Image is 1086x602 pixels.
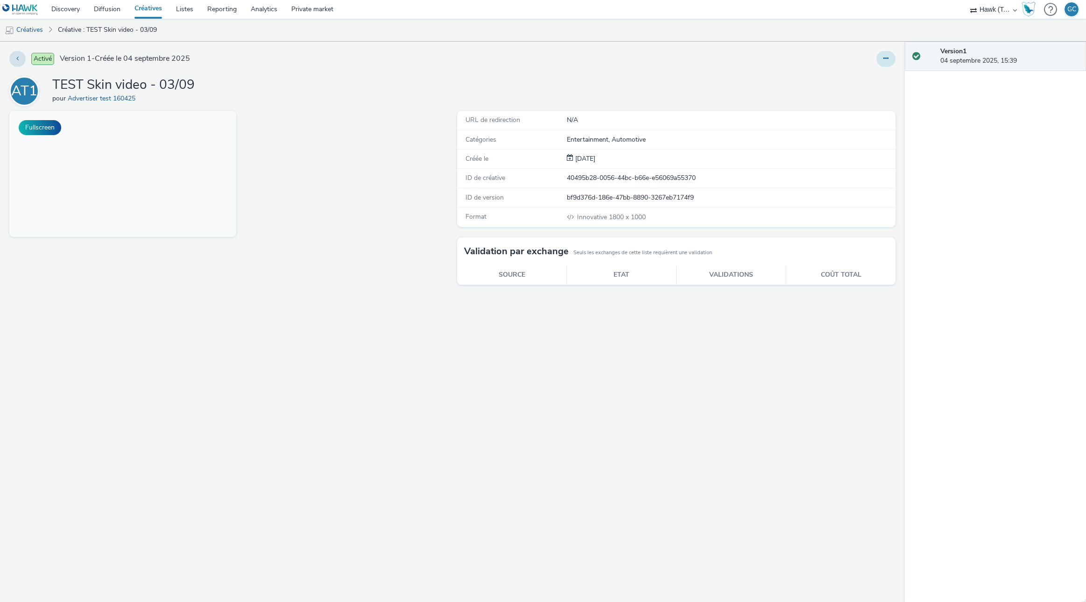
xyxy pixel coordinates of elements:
div: 04 septembre 2025, 15:39 [940,47,1079,66]
div: Création 04 septembre 2025, 15:39 [573,154,595,164]
img: undefined Logo [2,4,38,15]
img: mobile [5,26,14,35]
span: ID de version [465,193,504,202]
th: Validations [677,265,786,285]
div: bf9d376d-186e-47bb-8890-3267eb7174f9 [567,193,895,202]
strong: Version 1 [940,47,966,56]
img: Hawk Academy [1022,2,1036,17]
span: [DATE] [573,154,595,163]
span: pour [52,94,68,103]
span: Activé [31,53,54,65]
span: Créée le [465,154,488,163]
small: Seuls les exchanges de cette liste requièrent une validation [573,249,712,257]
span: N/A [567,115,578,124]
span: Format [465,212,487,221]
span: ID de créative [465,173,505,182]
div: GC [1067,2,1076,16]
span: Version 1 - Créée le 04 septembre 2025 [60,53,190,64]
th: Coût total [786,265,896,285]
a: Advertiser test 160425 [68,94,139,103]
th: Etat [567,265,677,285]
span: Innovative [577,213,609,222]
button: Fullscreen [19,120,61,135]
div: 40495b28-0056-44bc-b66e-e56069a55370 [567,173,895,183]
th: Source [457,265,567,285]
h1: TEST Skin video - 03/09 [52,76,195,94]
span: URL de redirection [465,115,520,124]
a: Hawk Academy [1022,2,1039,17]
a: Créative : TEST Skin video - 03/09 [53,19,162,41]
span: 1800 x 1000 [576,213,646,222]
a: AT1 [9,86,43,95]
div: Entertainment, Automotive [567,135,895,144]
div: AT1 [11,78,37,104]
span: Catégories [465,135,496,144]
h3: Validation par exchange [464,244,569,258]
